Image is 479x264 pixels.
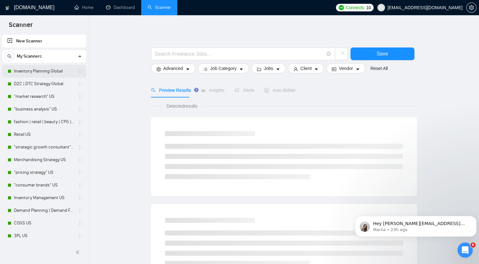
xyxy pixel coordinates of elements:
span: holder [78,233,83,238]
button: Save [350,47,414,60]
span: My Scanners [17,50,42,63]
a: New Scanner [7,35,81,47]
div: Tooltip anchor [193,87,199,93]
a: Retail US [14,128,74,141]
li: New Scanner [2,35,86,47]
span: Connects: [346,4,365,11]
a: Inventory Planning Global [14,65,74,78]
span: holder [78,119,83,124]
iframe: Intercom notifications message [352,203,479,247]
span: notification [235,88,239,92]
button: idcardVendorcaret-down [326,63,365,73]
span: 10 [366,4,371,11]
span: holder [78,183,83,188]
span: 6 [470,242,476,248]
span: holder [78,195,83,200]
span: Advanced [163,65,183,72]
span: info-circle [327,52,331,56]
span: search [151,88,155,92]
span: holder [78,132,83,137]
button: search [4,51,15,61]
span: caret-down [239,67,243,72]
span: bars [203,67,208,72]
span: Jobs [264,65,273,72]
input: Search Freelance Jobs... [155,50,324,58]
a: searchScanner [148,5,171,10]
img: upwork-logo.png [339,5,344,10]
span: caret-down [314,67,318,72]
span: area-chart [201,88,205,92]
a: Inventory Management US [14,192,74,204]
span: Auto Bidder [264,88,296,93]
span: holder [78,145,83,150]
a: fashion | retail | beauty | CPG | "consumer goods" US [14,116,74,128]
span: Alerts [235,88,254,93]
span: Preview Results [151,88,191,93]
span: folder [257,67,261,72]
span: holder [78,94,83,99]
iframe: Intercom live chat [457,242,473,258]
span: robot [264,88,269,92]
span: Detected results [162,103,202,110]
a: COGS US [14,217,74,229]
span: Vendor [339,65,353,72]
a: 3PL US [14,229,74,242]
span: holder [78,81,83,86]
button: userClientcaret-down [288,63,324,73]
span: Insights [201,88,224,93]
span: Client [300,65,312,72]
a: Demand Planning | Demand Forecasting US [14,204,74,217]
span: caret-down [276,67,280,72]
span: search [5,54,14,59]
span: caret-down [356,67,360,72]
span: user [293,67,298,72]
span: setting [156,67,161,72]
a: "market research" US [14,90,74,103]
span: caret-down [186,67,190,72]
button: setting [466,3,476,13]
span: holder [78,69,83,74]
span: Save [376,50,388,58]
button: barsJob Categorycaret-down [198,63,249,73]
span: Job Category [210,65,236,72]
span: holder [78,208,83,213]
a: Reset All [370,65,388,72]
button: settingAdvancedcaret-down [151,63,195,73]
span: double-left [75,249,82,255]
span: holder [78,107,83,112]
a: homeHome [74,5,93,10]
a: Merchandising Strategy US [14,154,74,166]
span: holder [78,221,83,226]
span: holder [78,157,83,162]
span: loading [338,52,344,58]
a: setting [466,5,476,10]
span: Scanner [4,20,38,34]
a: "strategic growth consultant"| "business strategy"| "retail strategy"| "fractional COO"| "busines... [14,141,74,154]
a: dashboardDashboard [106,5,135,10]
button: folderJobscaret-down [251,63,286,73]
a: "pricing strategy" US [14,166,74,179]
span: idcard [332,67,336,72]
a: D2C | DTC Strategy Global [14,78,74,90]
span: holder [78,170,83,175]
a: "business analysis" US [14,103,74,116]
a: "consumer brands" US [14,179,74,192]
span: user [379,5,383,10]
img: logo [5,3,10,13]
